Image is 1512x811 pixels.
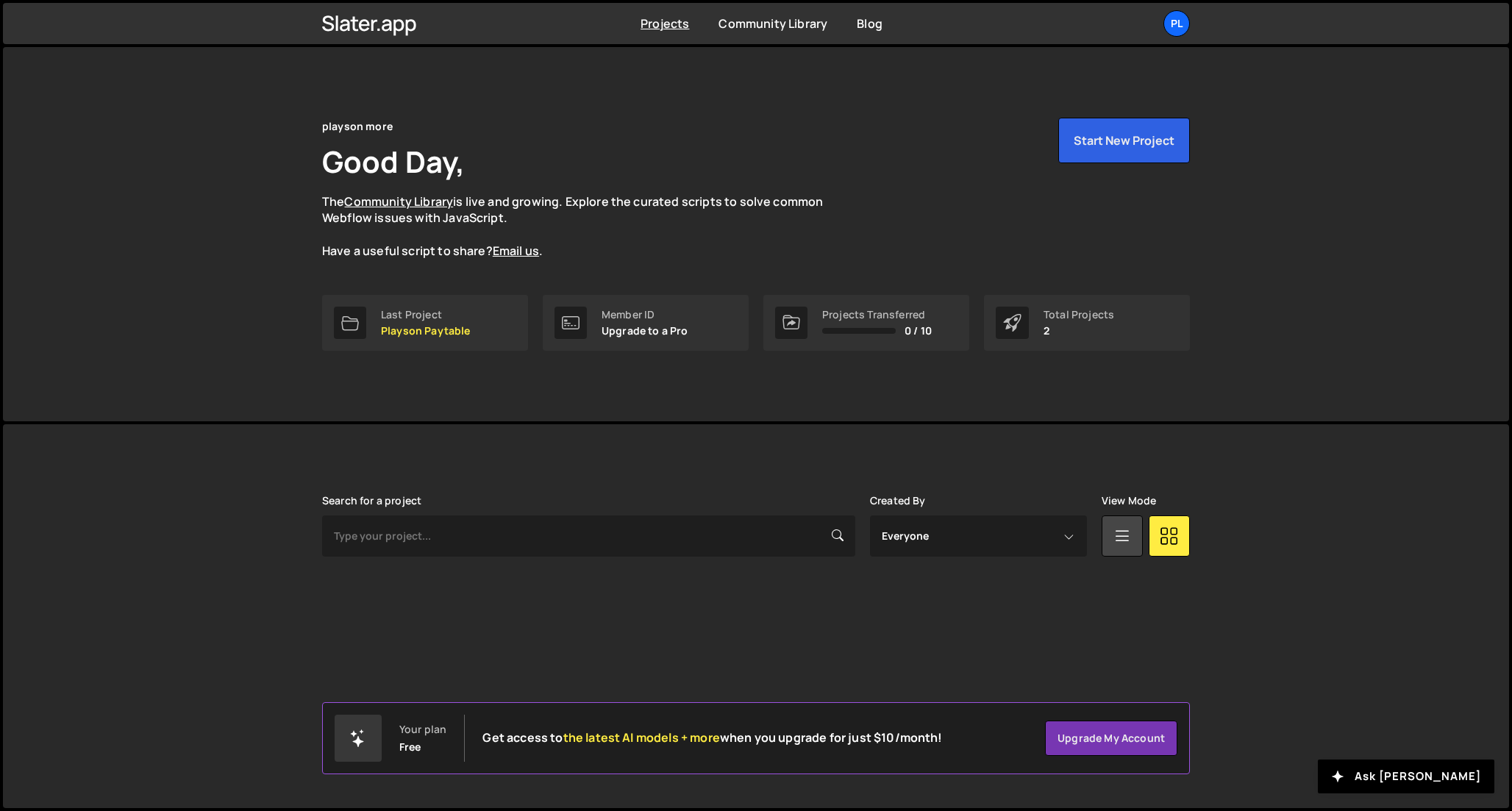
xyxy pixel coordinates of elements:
[857,15,882,32] a: Blog
[322,515,855,557] input: Type your project...
[381,309,471,321] div: Last Project
[602,325,688,337] p: Upgrade to a Pro
[344,193,453,210] a: Community Library
[322,495,421,507] label: Search for a project
[563,729,720,746] span: the latest AI models + more
[1318,760,1494,793] button: Ask [PERSON_NAME]
[1058,118,1190,163] button: Start New Project
[1044,325,1114,337] p: 2
[482,731,942,745] h2: Get access to when you upgrade for just $10/month!
[905,325,932,337] span: 0 / 10
[602,309,688,321] div: Member ID
[1044,309,1114,321] div: Total Projects
[641,15,689,32] a: Projects
[1163,10,1190,37] a: pl
[322,141,465,182] h1: Good Day,
[322,295,528,351] a: Last Project Playson Paytable
[322,118,393,135] div: playson more
[399,724,446,735] div: Your plan
[718,15,827,32] a: Community Library
[1045,721,1177,756] a: Upgrade my account
[399,741,421,753] div: Free
[493,243,539,259] a: Email us
[822,309,932,321] div: Projects Transferred
[1102,495,1156,507] label: View Mode
[381,325,471,337] p: Playson Paytable
[322,193,852,260] p: The is live and growing. Explore the curated scripts to solve common Webflow issues with JavaScri...
[870,495,926,507] label: Created By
